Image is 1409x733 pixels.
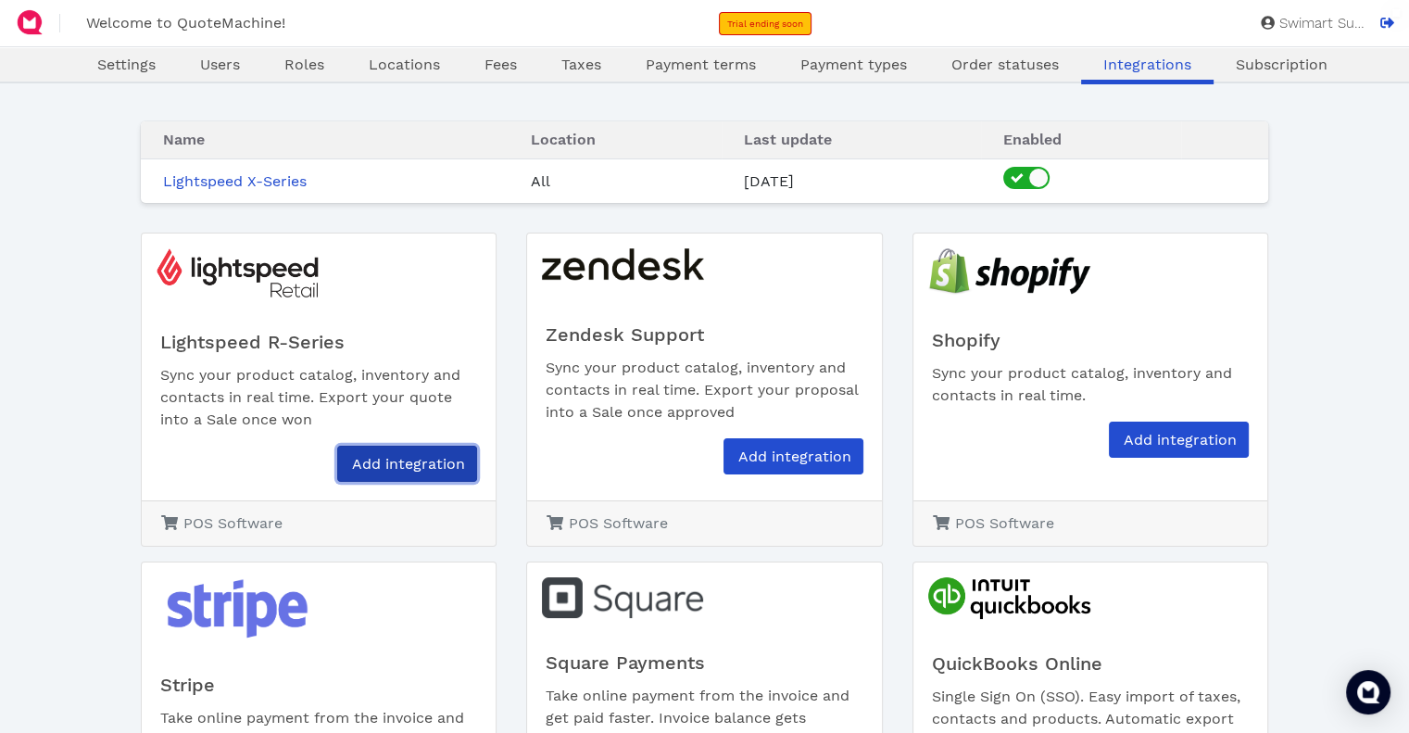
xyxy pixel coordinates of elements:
span: POS Software [183,514,283,532]
span: Add integration [1121,431,1237,449]
span: Enabled [1003,131,1062,148]
span: QuickBooks Online [932,652,1102,675]
img: zendesk_support_logo.png [527,234,704,304]
span: Subscription [1236,56,1327,73]
span: Location [530,131,595,148]
a: Users [178,54,262,76]
a: Subscription [1214,54,1350,76]
a: Lightspeed X-Series [163,172,307,190]
span: Sync your product catalog, inventory and contacts in real time. [932,364,1232,404]
span: Welcome to QuoteMachine! [86,14,285,32]
span: Order statuses [951,56,1059,73]
a: Add integration [337,446,477,482]
span: Payment terms [646,56,756,73]
span: Swimart Support O. [1275,17,1367,31]
span: Trial ending soon [727,19,803,29]
a: Fees [462,54,539,76]
span: Locations [369,56,440,73]
span: POS Software [569,514,668,532]
a: Integrations [1081,54,1214,76]
a: Payment types [778,54,929,76]
a: Locations [346,54,462,76]
a: Roles [262,54,346,76]
span: All [530,172,549,190]
span: POS Software [955,514,1054,532]
span: Shopify [932,329,1000,351]
span: Name [163,131,205,148]
span: Payment types [800,56,907,73]
img: lightspeed_retail_logo.png [142,234,319,312]
a: Add integration [723,438,863,474]
img: QuoteM_icon_flat.png [15,7,44,37]
span: Stripe [160,674,215,696]
span: [DATE] [744,172,794,190]
a: Add integration [1109,422,1249,458]
span: Taxes [561,56,601,73]
a: Taxes [539,54,623,76]
h5: Zendesk Support [546,323,862,346]
img: square_logo.png [527,562,704,633]
span: Settings [97,56,156,73]
span: Sync your product catalog, inventory and contacts in real time. Export your proposal into a Sale ... [546,359,858,421]
span: Add integration [349,455,465,473]
div: Open Intercom Messenger [1346,670,1390,714]
span: Users [200,56,240,73]
span: Fees [484,56,517,73]
span: Roles [284,56,324,73]
span: Sync your product catalog, inventory and contacts in real time. Export your quote into a Sale onc... [160,366,460,428]
a: Settings [75,54,178,76]
a: Trial ending soon [719,12,811,35]
img: shopify_logo.png [913,234,1090,310]
span: Add integration [736,448,851,465]
span: Integrations [1103,56,1191,73]
img: stripe_logo.png [142,562,319,655]
span: Last update [744,131,832,148]
h5: Lightspeed R-Series [160,331,477,353]
span: Square Payments [546,651,705,674]
a: Order statuses [929,54,1081,76]
img: quickbooks_logo.png [913,562,1090,634]
a: Payment terms [623,54,778,76]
